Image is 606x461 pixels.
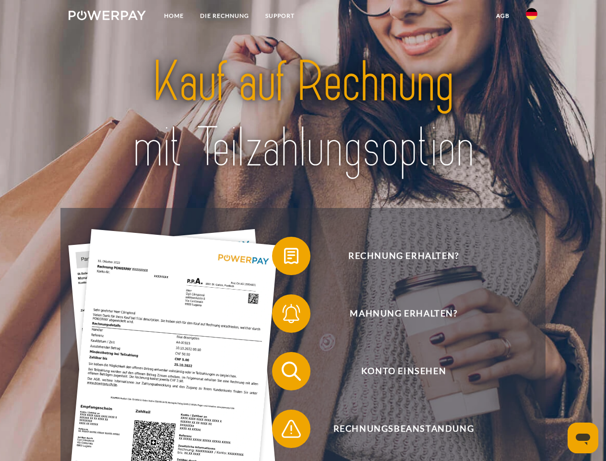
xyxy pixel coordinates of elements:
img: qb_bell.svg [279,302,303,326]
a: agb [488,7,518,24]
img: title-powerpay_de.svg [92,46,514,184]
img: qb_warning.svg [279,417,303,441]
img: qb_search.svg [279,359,303,383]
span: Rechnungsbeanstandung [286,410,521,448]
button: Rechnungsbeanstandung [272,410,522,448]
span: Mahnung erhalten? [286,294,521,333]
span: Konto einsehen [286,352,521,390]
img: qb_bill.svg [279,244,303,268]
iframe: Schaltfläche zum Öffnen des Messaging-Fensters [568,423,598,453]
img: logo-powerpay-white.svg [69,11,146,20]
a: Home [156,7,192,24]
span: Rechnung erhalten? [286,237,521,275]
button: Konto einsehen [272,352,522,390]
button: Mahnung erhalten? [272,294,522,333]
button: Rechnung erhalten? [272,237,522,275]
img: de [526,8,537,20]
a: SUPPORT [257,7,303,24]
a: DIE RECHNUNG [192,7,257,24]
